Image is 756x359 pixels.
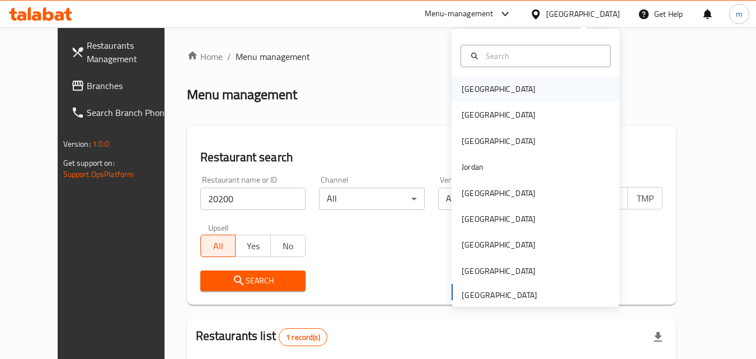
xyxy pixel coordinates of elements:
h2: Restaurants list [196,328,327,346]
div: Export file [645,324,672,351]
span: Yes [240,238,266,254]
span: No [275,238,302,254]
label: Upsell [208,223,229,231]
li: / [227,50,231,63]
span: TMP [632,190,659,207]
div: [GEOGRAPHIC_DATA] [462,187,536,199]
button: All [200,235,236,257]
nav: breadcrumb [187,50,677,63]
button: No [270,235,306,257]
div: All [438,188,544,210]
div: [GEOGRAPHIC_DATA] [462,109,536,121]
button: Search [200,271,306,291]
div: Menu-management [425,7,494,21]
span: Restaurants Management [87,39,175,66]
button: Yes [235,235,271,257]
div: [GEOGRAPHIC_DATA] [462,213,536,225]
div: Total records count [279,328,327,346]
a: Support.OpsPlatform [63,167,134,181]
div: Jordan [462,161,483,173]
input: Search [481,50,603,62]
div: [GEOGRAPHIC_DATA] [462,239,536,251]
span: Search [209,274,297,288]
div: [GEOGRAPHIC_DATA] [462,135,536,147]
input: Search for restaurant name or ID.. [200,188,306,210]
div: All [319,188,425,210]
a: Branches [62,72,184,99]
div: [GEOGRAPHIC_DATA] [546,8,620,20]
span: 1.0.0 [92,137,110,151]
span: Get support on: [63,156,115,170]
span: Branches [87,79,175,92]
span: 1 record(s) [279,332,327,343]
div: [GEOGRAPHIC_DATA] [462,265,536,277]
span: m [736,8,743,20]
span: Search Branch Phone [87,106,175,119]
a: Home [187,50,223,63]
h2: Restaurant search [200,149,663,166]
span: Version: [63,137,91,151]
a: Search Branch Phone [62,99,184,126]
span: Menu management [236,50,310,63]
a: Restaurants Management [62,32,184,72]
h2: Menu management [187,86,297,104]
div: [GEOGRAPHIC_DATA] [462,83,536,95]
button: TMP [627,187,663,209]
span: All [205,238,232,254]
